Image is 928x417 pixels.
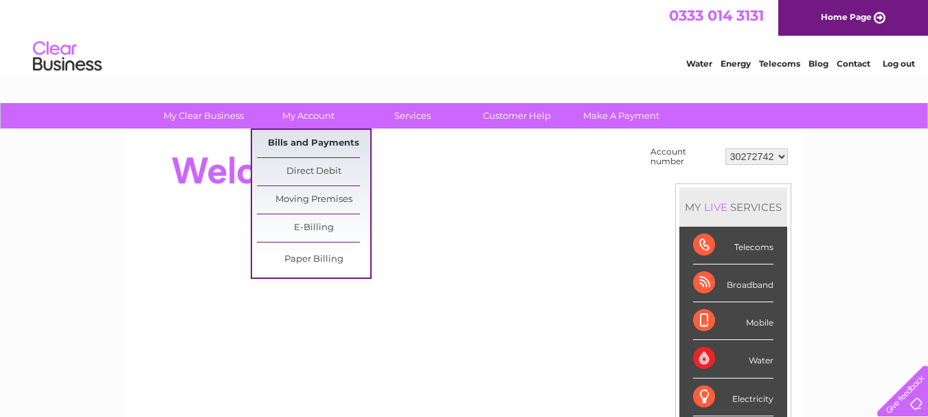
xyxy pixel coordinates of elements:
a: Paper Billing [257,246,370,273]
div: Broadband [693,264,773,302]
img: logo.png [32,36,102,78]
div: MY SERVICES [679,188,787,227]
a: Contact [837,58,870,69]
div: Water [693,340,773,378]
a: Make A Payment [565,103,678,128]
div: Mobile [693,302,773,340]
a: Services [356,103,469,128]
div: Electricity [693,379,773,416]
a: Log out [883,58,915,69]
div: LIVE [701,201,730,214]
a: E-Billing [257,214,370,242]
a: Energy [721,58,751,69]
a: Blog [808,58,828,69]
a: Telecoms [759,58,800,69]
a: Customer Help [460,103,574,128]
td: Account number [647,144,722,170]
a: Direct Debit [257,158,370,185]
div: Clear Business is a trading name of Verastar Limited (registered in [GEOGRAPHIC_DATA] No. 3667643... [140,8,789,67]
a: Bills and Payments [257,130,370,157]
a: 0333 014 3131 [669,7,764,24]
a: My Clear Business [147,103,260,128]
a: Water [686,58,712,69]
a: Moving Premises [257,186,370,214]
div: Telecoms [693,227,773,264]
a: My Account [251,103,365,128]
